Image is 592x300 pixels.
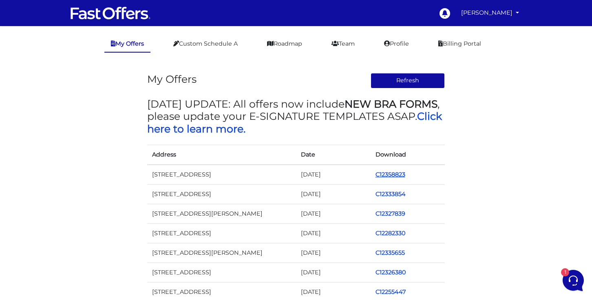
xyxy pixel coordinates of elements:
[376,229,406,237] a: C12282330
[376,249,405,256] a: C12335655
[325,36,361,52] a: Team
[296,263,371,282] td: [DATE]
[13,60,29,76] img: dark
[458,5,522,21] a: [PERSON_NAME]
[296,165,371,185] td: [DATE]
[106,225,157,244] button: Help
[130,90,150,97] p: 6mo ago
[13,46,66,52] span: Your Conversations
[296,145,371,165] th: Date
[10,55,153,80] a: AuraYou:not acceptable6mo ago3
[376,210,405,217] a: C12327839
[7,7,137,33] h2: Hello [PERSON_NAME] 👋
[104,36,150,53] a: My Offers
[376,190,406,198] a: C12333854
[376,288,406,296] a: C12255447
[147,204,296,223] td: [STREET_ADDRESS][PERSON_NAME]
[126,236,137,244] p: Help
[59,119,114,126] span: Start a Conversation
[296,184,371,204] td: [DATE]
[147,165,296,185] td: [STREET_ADDRESS]
[376,171,405,178] a: C12358823
[13,91,29,107] img: dark
[378,36,415,52] a: Profile
[147,184,296,204] td: [STREET_ADDRESS]
[147,98,445,135] h3: [DATE] UPDATE: All offers now include , please update your E-SIGNATURE TEMPLATES ASAP.
[57,225,107,244] button: 1Messages
[376,269,406,276] a: C12326380
[70,236,93,244] p: Messages
[34,100,125,108] p: You: please and thanks
[7,225,57,244] button: Home
[147,145,296,165] th: Address
[82,224,87,230] span: 1
[147,110,442,135] a: Click here to learn more.
[147,263,296,282] td: [STREET_ADDRESS]
[142,68,150,77] span: 3
[371,73,445,88] button: Refresh
[345,98,437,110] strong: NEW BRA FORMS
[34,59,125,67] span: Aura
[132,46,150,52] a: See all
[296,243,371,262] td: [DATE]
[261,36,309,52] a: Roadmap
[296,204,371,223] td: [DATE]
[371,145,445,165] th: Download
[102,147,150,154] a: Open Help Center
[167,36,244,52] a: Custom Schedule A
[13,147,55,154] span: Find an Answer
[18,165,133,173] input: Search for an Article...
[296,223,371,243] td: [DATE]
[130,59,150,66] p: 6mo ago
[34,90,125,98] span: Aura
[147,243,296,262] td: [STREET_ADDRESS][PERSON_NAME]
[10,87,153,111] a: AuraYou:please and thanks6mo ago
[13,115,150,131] button: Start a Conversation
[24,236,38,244] p: Home
[147,223,296,243] td: [STREET_ADDRESS]
[432,36,488,52] a: Billing Portal
[34,68,125,77] p: You: not acceptable
[561,268,585,293] iframe: Customerly Messenger Launcher
[147,73,197,85] h3: My Offers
